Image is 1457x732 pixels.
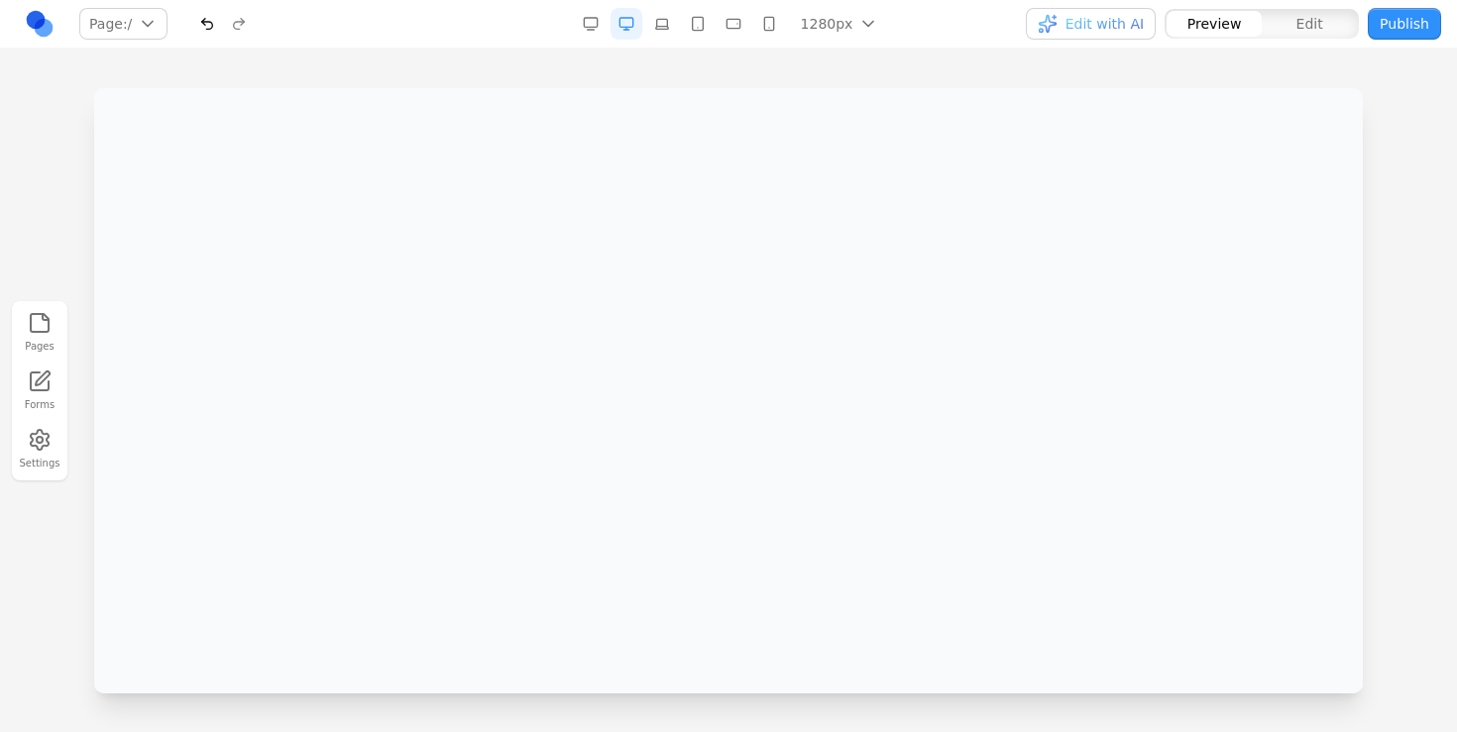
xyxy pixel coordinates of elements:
button: 1280px [789,8,891,40]
button: Desktop Wide [575,8,607,40]
button: Settings [18,424,61,474]
button: Edit with AI [1026,8,1156,40]
span: Edit [1296,14,1323,34]
iframe: Preview [94,88,1363,693]
button: Laptop [646,8,678,40]
button: Pages [18,307,61,358]
button: Publish [1368,8,1441,40]
span: Edit with AI [1065,14,1144,34]
button: Tablet [682,8,714,40]
button: Page:/ [79,8,168,40]
button: Mobile [753,8,785,40]
button: Desktop [611,8,642,40]
span: Preview [1187,14,1242,34]
button: Mobile Landscape [718,8,749,40]
a: Forms [18,366,61,416]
